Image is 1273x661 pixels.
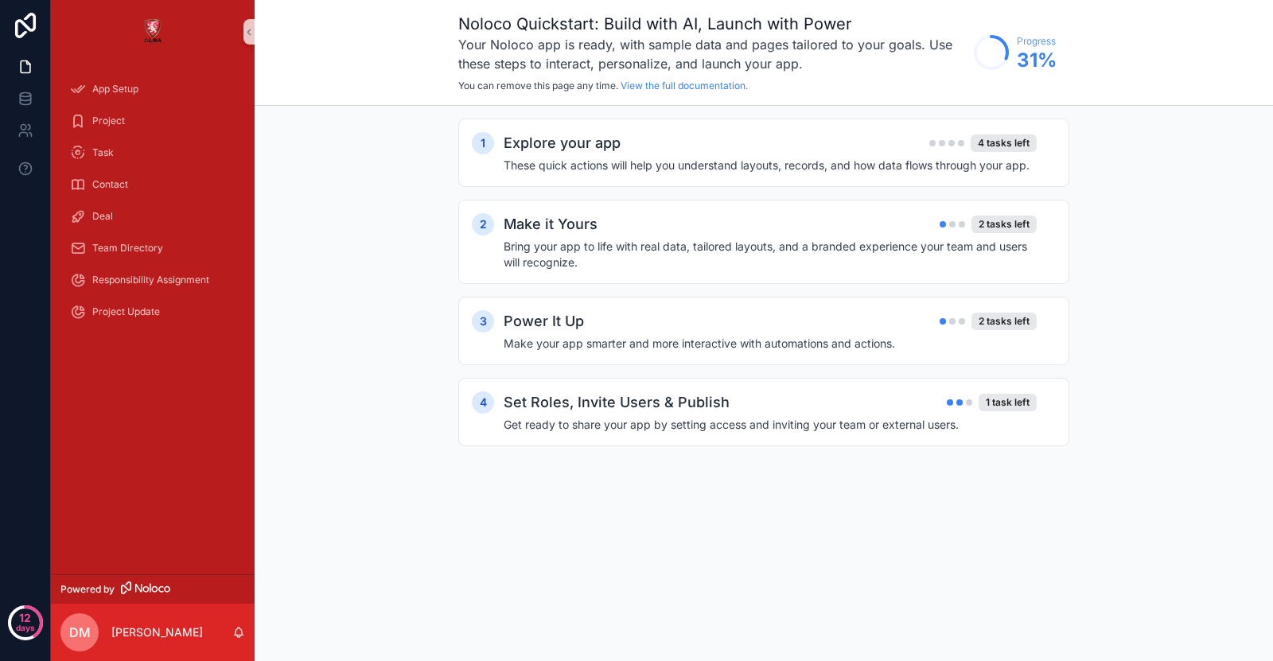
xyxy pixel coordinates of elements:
span: Project Update [92,305,160,318]
p: [PERSON_NAME] [111,624,203,640]
span: Team Directory [92,242,163,255]
a: Responsibility Assignment [60,266,245,294]
span: You can remove this page any time. [458,80,618,91]
a: Project [60,107,245,135]
span: Responsibility Assignment [92,274,209,286]
span: Project [92,115,125,127]
span: DM [69,623,91,642]
span: Progress [1017,35,1057,48]
h3: Your Noloco app is ready, with sample data and pages tailored to your goals. Use these steps to i... [458,35,966,73]
p: days [16,616,35,639]
a: Contact [60,170,245,199]
span: App Setup [92,83,138,95]
span: 31 % [1017,48,1057,73]
a: Powered by [51,574,255,604]
span: Contact [92,178,128,191]
img: App logo [144,19,161,45]
a: Project Update [60,297,245,326]
a: App Setup [60,75,245,103]
p: 12 [19,610,31,626]
span: Deal [92,210,113,223]
span: Powered by [60,583,115,596]
a: Team Directory [60,234,245,262]
a: View the full documentation. [621,80,748,91]
a: Deal [60,202,245,231]
a: Task [60,138,245,167]
div: scrollable content [51,64,255,347]
span: Task [92,146,114,159]
h1: Noloco Quickstart: Build with AI, Launch with Power [458,13,966,35]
